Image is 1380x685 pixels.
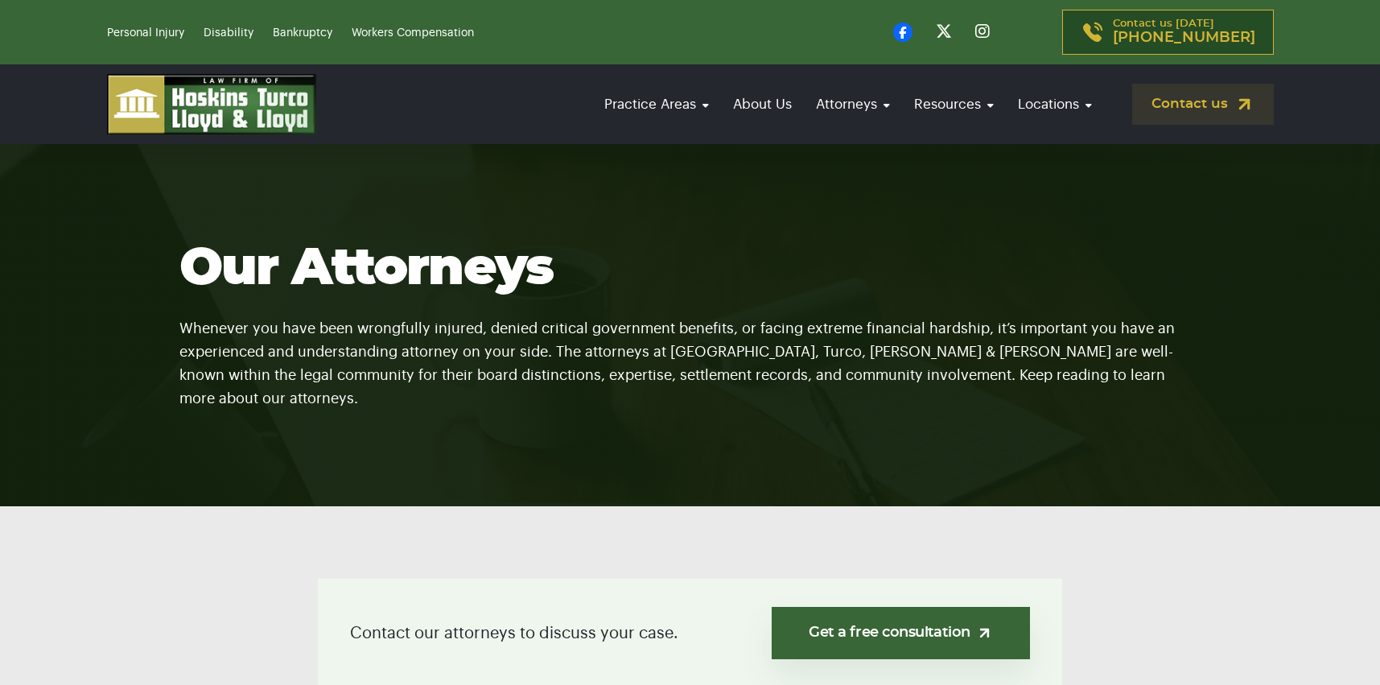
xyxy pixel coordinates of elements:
[107,74,316,134] img: logo
[772,607,1030,659] a: Get a free consultation
[976,625,993,642] img: arrow-up-right-light.svg
[352,27,474,39] a: Workers Compensation
[107,27,184,39] a: Personal Injury
[1113,30,1255,46] span: [PHONE_NUMBER]
[906,81,1002,127] a: Resources
[179,241,1201,297] h1: Our Attorneys
[1010,81,1100,127] a: Locations
[179,297,1201,411] p: Whenever you have been wrongfully injured, denied critical government benefits, or facing extreme...
[596,81,717,127] a: Practice Areas
[273,27,332,39] a: Bankruptcy
[1062,10,1274,55] a: Contact us [DATE][PHONE_NUMBER]
[808,81,898,127] a: Attorneys
[1113,19,1255,46] p: Contact us [DATE]
[1132,84,1274,125] a: Contact us
[204,27,253,39] a: Disability
[725,81,800,127] a: About Us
